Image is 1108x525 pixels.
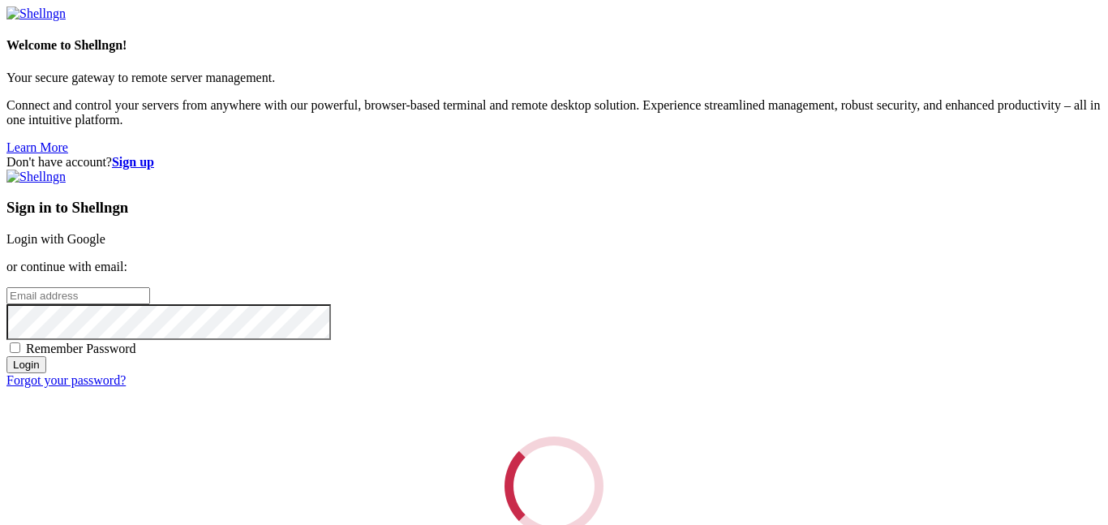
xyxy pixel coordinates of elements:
input: Remember Password [10,342,20,353]
p: Your secure gateway to remote server management. [6,71,1102,85]
a: Login with Google [6,232,105,246]
p: or continue with email: [6,260,1102,274]
a: Sign up [112,155,154,169]
p: Connect and control your servers from anywhere with our powerful, browser-based terminal and remo... [6,98,1102,127]
a: Learn More [6,140,68,154]
img: Shellngn [6,6,66,21]
a: Forgot your password? [6,373,126,387]
input: Email address [6,287,150,304]
img: Shellngn [6,170,66,184]
input: Login [6,356,46,373]
div: Don't have account? [6,155,1102,170]
h4: Welcome to Shellngn! [6,38,1102,53]
h3: Sign in to Shellngn [6,199,1102,217]
span: Remember Password [26,342,136,355]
